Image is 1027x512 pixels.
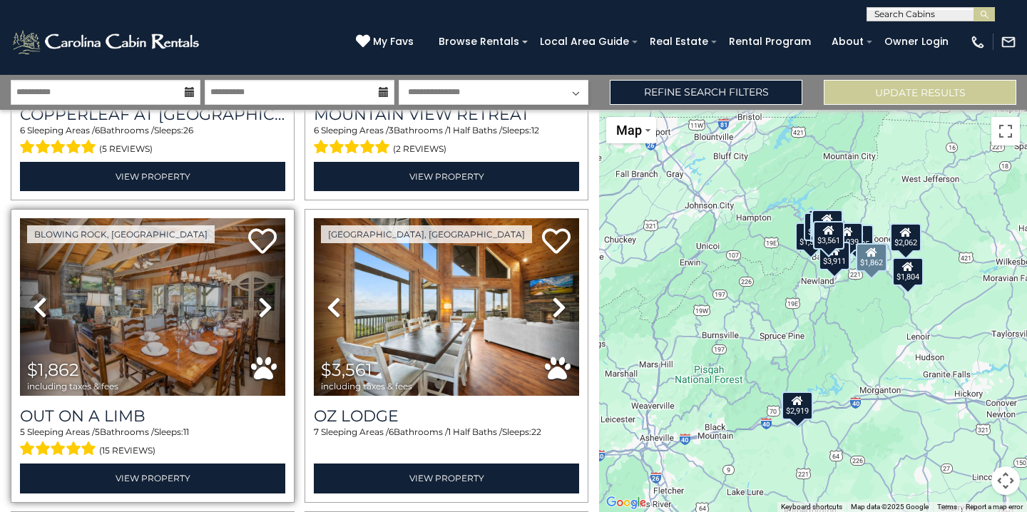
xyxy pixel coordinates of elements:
a: View Property [20,464,285,493]
div: $2,327 [810,213,842,242]
a: Add to favorites [542,227,571,257]
a: Open this area in Google Maps (opens a new window) [603,493,650,512]
a: View Property [314,162,579,191]
span: My Favs [373,34,414,49]
a: Real Estate [643,31,715,53]
button: Keyboard shortcuts [781,502,842,512]
span: 6 [389,426,394,437]
span: 6 [95,125,100,135]
span: (5 reviews) [99,140,153,158]
span: Map [616,123,642,138]
span: 6 [314,125,319,135]
a: About [824,31,871,53]
a: Refine Search Filters [610,80,802,105]
a: Out On A Limb [20,406,285,426]
div: $2,919 [782,391,813,420]
button: Change map style [606,117,656,143]
a: Add to favorites [248,227,277,257]
span: 1 Half Baths / [448,426,502,437]
a: Rental Program [722,31,818,53]
a: Report a map error [966,503,1023,511]
span: including taxes & fees [321,382,412,391]
span: 1 Half Baths / [448,125,502,135]
a: Browse Rentals [431,31,526,53]
div: $4,039 [832,222,863,251]
span: 3 [389,125,394,135]
div: $3,561 [813,221,844,250]
div: $4,157 [804,213,835,241]
button: Toggle fullscreen view [991,117,1020,145]
a: Mountain View Retreat [314,105,579,124]
button: Update Results [824,80,1016,105]
span: Map data ©2025 Google [851,503,929,511]
a: Local Area Guide [533,31,636,53]
div: $3,911 [819,242,850,270]
span: 22 [531,426,541,437]
div: $2,062 [890,223,921,252]
span: 7 [314,426,319,437]
a: [GEOGRAPHIC_DATA], [GEOGRAPHIC_DATA] [321,225,532,243]
img: mail-regular-white.png [1001,34,1016,50]
div: Sleeping Areas / Bathrooms / Sleeps: [20,426,285,460]
img: Google [603,493,650,512]
div: $1,550 [795,222,827,251]
div: Sleeping Areas / Bathrooms / Sleeps: [20,124,285,158]
span: (15 reviews) [99,441,155,460]
a: View Property [20,162,285,191]
div: Sleeping Areas / Bathrooms / Sleeps: [314,124,579,158]
span: 26 [183,125,193,135]
a: Owner Login [877,31,956,53]
a: View Property [314,464,579,493]
a: Terms (opens in new tab) [937,503,957,511]
div: Sleeping Areas / Bathrooms / Sleeps: [314,426,579,460]
img: phone-regular-white.png [970,34,986,50]
div: $1,804 [892,257,924,286]
button: Map camera controls [991,466,1020,495]
div: $1,862 [856,243,887,272]
a: My Favs [356,34,417,50]
img: thumbnail_169133993.jpeg [314,218,579,396]
span: $1,862 [27,359,79,380]
img: thumbnail_163266081.jpeg [20,218,285,396]
span: 5 [20,426,25,437]
span: 11 [183,426,189,437]
a: Blowing Rock, [GEOGRAPHIC_DATA] [27,225,215,243]
span: (2 reviews) [393,140,446,158]
div: $2,072 [812,210,843,238]
span: including taxes & fees [27,382,118,391]
span: 6 [20,125,25,135]
span: $3,561 [321,359,372,380]
span: 5 [95,426,100,437]
a: Copperleaf at [GEOGRAPHIC_DATA] [20,105,285,124]
h3: Copperleaf at Eagles Nest [20,105,285,124]
span: 12 [531,125,539,135]
img: White-1-2.png [11,28,203,56]
a: Oz Lodge [314,406,579,426]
